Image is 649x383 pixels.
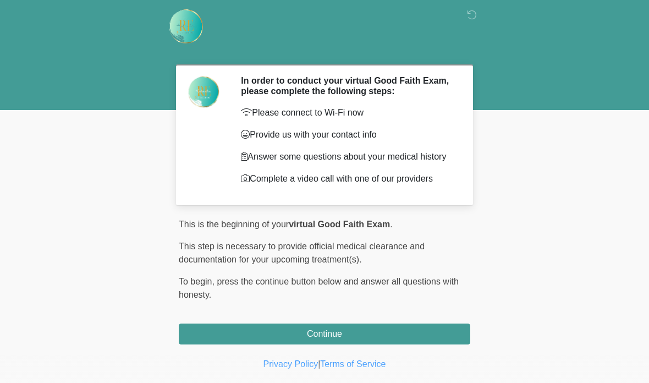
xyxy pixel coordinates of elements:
[318,359,320,369] a: |
[390,220,392,229] span: .
[179,242,425,264] span: This step is necessary to provide official medical clearance and documentation for your upcoming ...
[241,106,454,119] p: Please connect to Wi-Fi now
[241,75,454,96] h2: In order to conduct your virtual Good Faith Exam, please complete the following steps:
[241,128,454,141] p: Provide us with your contact info
[179,324,470,344] button: Continue
[289,220,390,229] strong: virtual Good Faith Exam
[179,277,459,299] span: press the continue button below and answer all questions with honesty.
[168,8,204,45] img: Rehydrate Aesthetics & Wellness Logo
[263,359,318,369] a: Privacy Policy
[179,277,217,286] span: To begin,
[179,220,289,229] span: This is the beginning of your
[241,172,454,185] p: Complete a video call with one of our providers
[187,75,220,108] img: Agent Avatar
[241,150,454,163] p: Answer some questions about your medical history
[320,359,386,369] a: Terms of Service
